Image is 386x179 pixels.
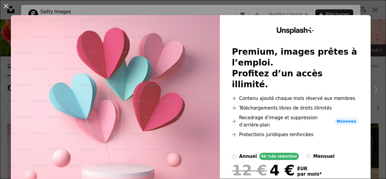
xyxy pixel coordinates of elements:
div: annuel [239,153,257,160]
span: 12 € [232,162,267,178]
span: par mois * [297,171,321,177]
li: Protections juridiques renforcées [232,131,359,138]
input: annuel66 %de réduction [232,154,237,159]
div: 66 % de réduction [259,153,299,160]
span: EUR [297,166,321,171]
li: Téléchargements libres de droits illimités [232,104,359,112]
li: Recadrage d’image et suppression d’arrière-plan [232,114,359,129]
div: mensuel [313,153,335,160]
span: Nouveau [334,118,359,125]
h2: Premium, images prêtes à l’emploi. Profitez d’un accès illimité. [232,46,359,90]
div: 4 € [232,162,295,178]
input: mensuel [306,154,311,159]
li: Contenu ajouté chaque mois réservé aux membres [232,95,359,102]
